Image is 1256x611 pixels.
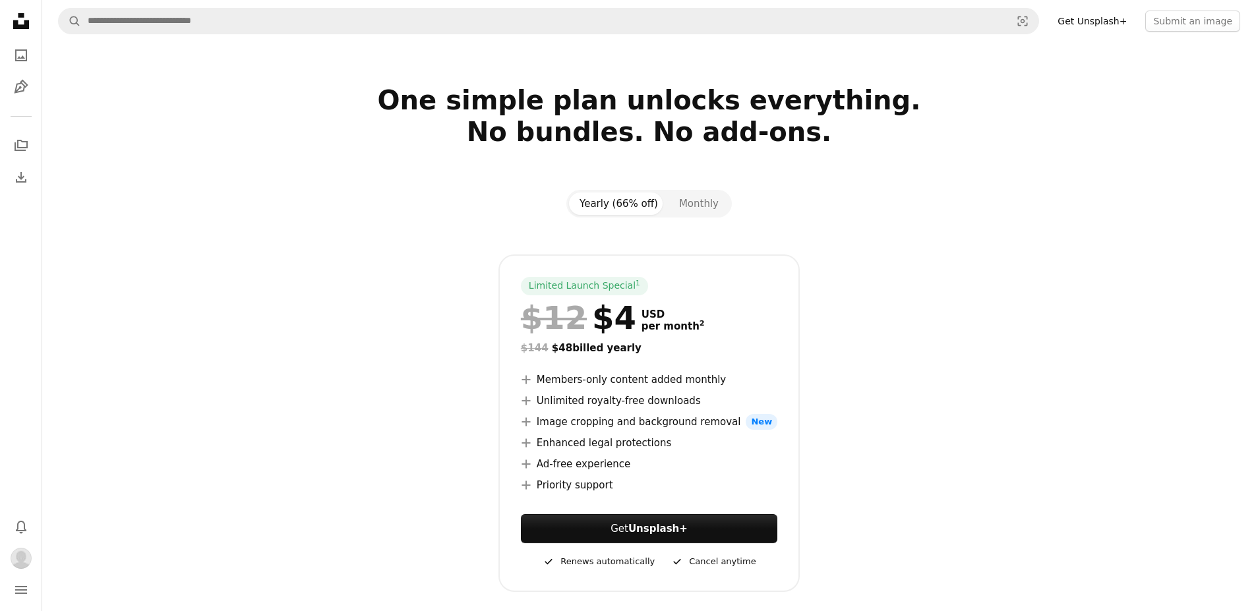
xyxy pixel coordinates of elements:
[521,414,777,430] li: Image cropping and background removal
[746,414,777,430] span: New
[8,42,34,69] a: Photos
[521,477,777,493] li: Priority support
[669,192,729,215] button: Monthly
[642,308,705,320] span: USD
[521,514,777,543] a: GetUnsplash+
[521,393,777,409] li: Unlimited royalty-free downloads
[521,340,777,356] div: $48 billed yearly
[8,8,34,37] a: Home — Unsplash
[8,577,34,603] button: Menu
[58,8,1039,34] form: Find visuals sitewide
[1145,11,1240,32] button: Submit an image
[59,9,81,34] button: Search Unsplash
[521,342,549,354] span: $144
[8,74,34,100] a: Illustrations
[521,277,648,295] div: Limited Launch Special
[1007,9,1038,34] button: Visual search
[633,279,643,293] a: 1
[1050,11,1135,32] a: Get Unsplash+
[700,319,705,328] sup: 2
[642,320,705,332] span: per month
[8,545,34,571] button: Profile
[569,192,669,215] button: Yearly (66% off)
[521,372,777,388] li: Members-only content added monthly
[8,164,34,190] a: Download History
[11,548,32,569] img: Avatar of user Giovani Liskoski Zanini
[671,554,756,569] div: Cancel anytime
[628,523,688,535] strong: Unsplash+
[521,456,777,472] li: Ad-free experience
[521,301,587,335] span: $12
[697,320,707,332] a: 2
[8,513,34,540] button: Notifications
[521,435,777,451] li: Enhanced legal protections
[8,132,34,159] a: Collections
[636,279,640,287] sup: 1
[225,84,1074,179] h2: One simple plan unlocks everything. No bundles. No add-ons.
[521,301,636,335] div: $4
[542,554,655,569] div: Renews automatically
